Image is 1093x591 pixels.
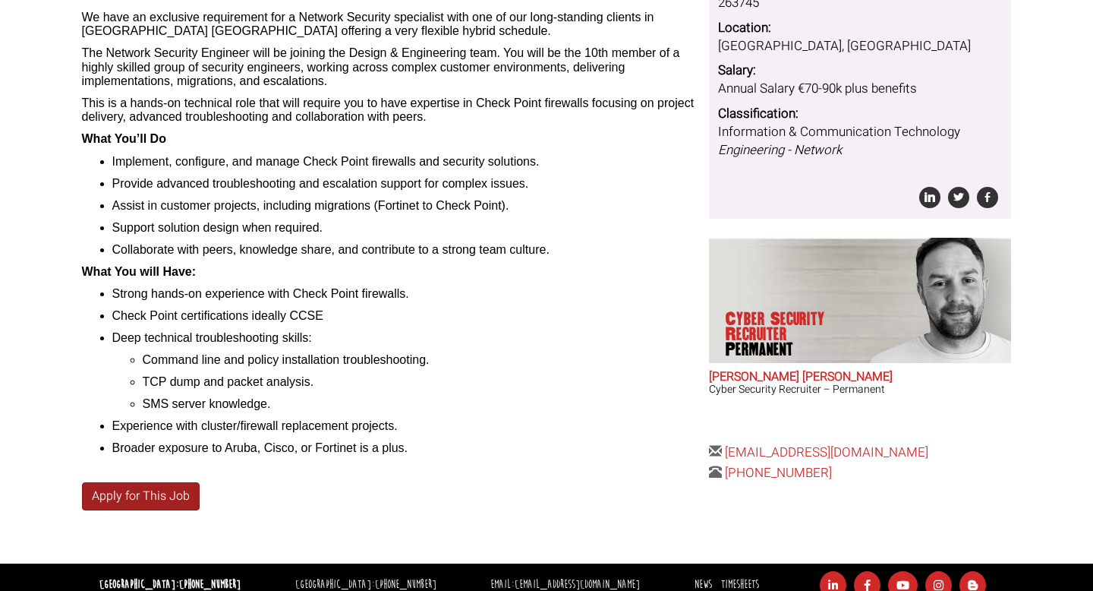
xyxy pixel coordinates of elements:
li: Support solution design when required. [112,221,698,235]
h2: [PERSON_NAME] [PERSON_NAME] [709,371,1011,384]
h3: Cyber Security Recruiter – Permanent [709,384,1011,395]
li: Provide advanced troubleshooting and escalation support for complex issues. [112,177,698,191]
img: John James Baird does Cyber Security Recruiter Permanent [865,238,1011,363]
dd: [GEOGRAPHIC_DATA], [GEOGRAPHIC_DATA] [718,37,1002,55]
li: Check Point certifications ideally CCSE [112,309,698,323]
dt: Location: [718,19,1002,37]
li: Experience with cluster/firewall replacement projects. [112,419,698,433]
p: We have an exclusive requirement for a Network Security specialist with one of our long-standing ... [82,11,698,39]
li: TCP dump and packet analysis. [143,375,698,389]
dd: Annual Salary €70-90k plus benefits [718,80,1002,98]
a: [EMAIL_ADDRESS][DOMAIN_NAME] [725,443,928,462]
li: Broader exposure to Aruba, Cisco, or Fortinet is a plus. [112,441,698,455]
li: Command line and policy installation troubleshooting. [143,353,698,367]
li: Implement, configure, and manage Check Point firewalls and security solutions. [112,155,698,169]
p: The Network Security Engineer will be joining the Design & Engineering team. You will be the 10th... [82,46,698,88]
a: Apply for This Job [82,482,200,510]
span: Permanent [726,342,843,357]
b: What You’ll Do [82,132,166,145]
dt: Salary: [718,62,1002,80]
dd: Information & Communication Technology [718,123,1002,160]
a: [PHONE_NUMBER] [725,463,832,482]
b: What You will Have: [82,265,197,278]
p: This is a hands-on technical role that will require you to have expertise in Check Point firewall... [82,96,698,125]
li: SMS server knowledge. [143,397,698,411]
i: Engineering - Network [718,141,842,160]
dt: Classification: [718,105,1002,123]
li: Collaborate with peers, knowledge share, and contribute to a strong team culture. [112,243,698,257]
li: Assist in customer projects, including migrations (Fortinet to Check Point). [112,199,698,213]
li: Deep technical troubleshooting skills: [112,331,698,345]
p: Cyber Security Recruiter [726,311,843,357]
li: Strong hands-on experience with Check Point firewalls. [112,287,698,301]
